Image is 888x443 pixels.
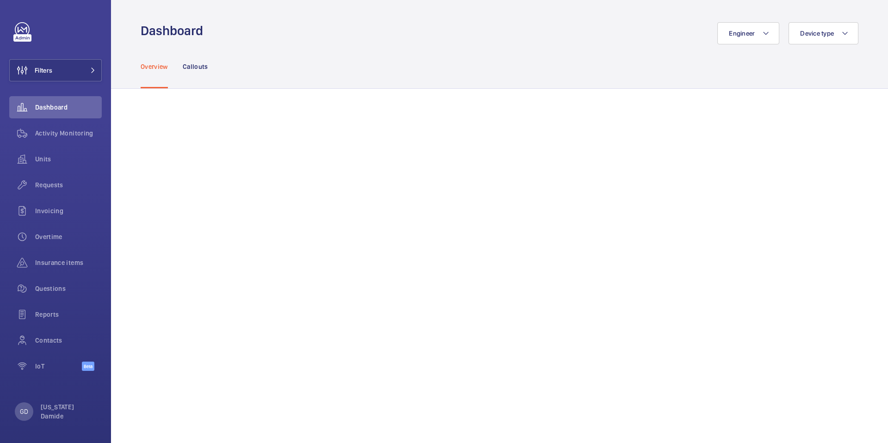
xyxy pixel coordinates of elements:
[141,22,209,39] h1: Dashboard
[141,62,168,71] p: Overview
[82,362,94,371] span: Beta
[35,336,102,345] span: Contacts
[35,103,102,112] span: Dashboard
[729,30,755,37] span: Engineer
[717,22,779,44] button: Engineer
[35,129,102,138] span: Activity Monitoring
[183,62,208,71] p: Callouts
[35,232,102,241] span: Overtime
[789,22,858,44] button: Device type
[35,66,52,75] span: Filters
[800,30,834,37] span: Device type
[35,258,102,267] span: Insurance items
[20,407,28,416] p: GD
[35,284,102,293] span: Questions
[41,402,96,421] p: [US_STATE] Damide
[35,180,102,190] span: Requests
[35,154,102,164] span: Units
[35,310,102,319] span: Reports
[35,362,82,371] span: IoT
[9,59,102,81] button: Filters
[35,206,102,215] span: Invoicing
